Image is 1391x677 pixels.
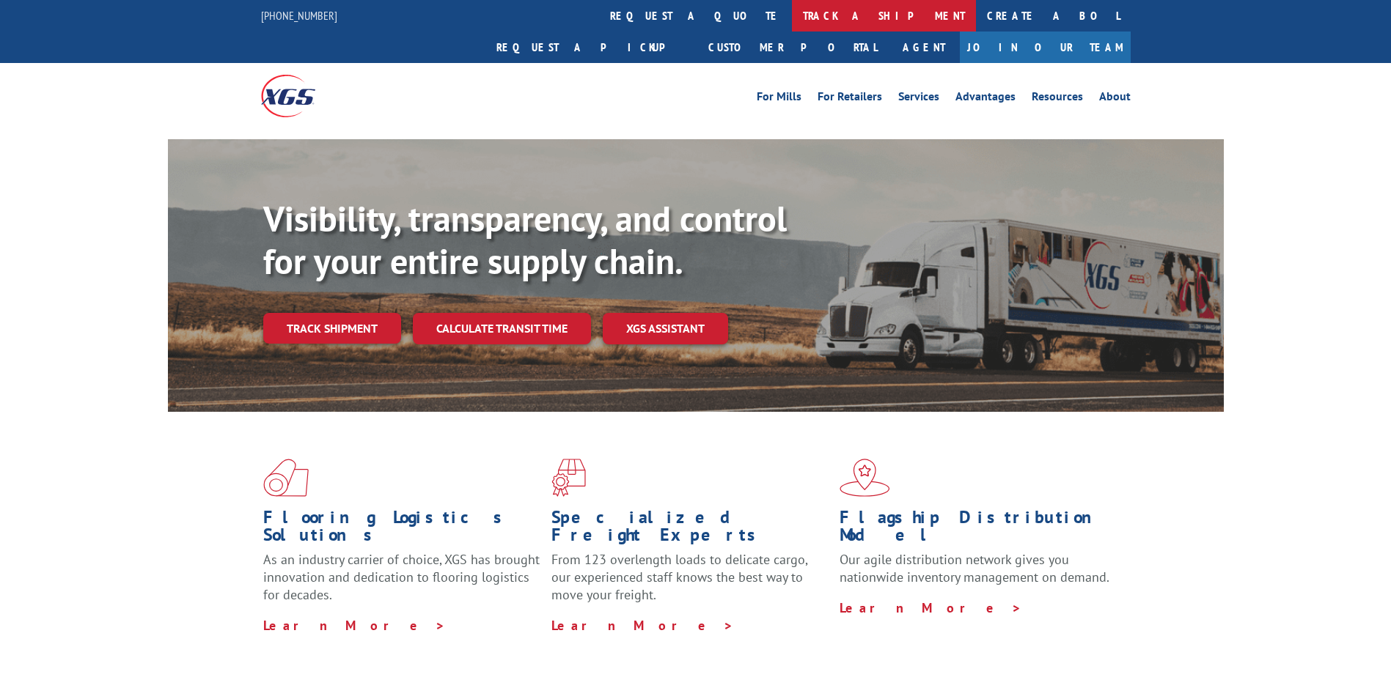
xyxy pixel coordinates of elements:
a: Request a pickup [485,32,697,63]
a: For Retailers [818,91,882,107]
p: From 123 overlength loads to delicate cargo, our experienced staff knows the best way to move you... [551,551,829,616]
a: Advantages [955,91,1016,107]
h1: Flooring Logistics Solutions [263,508,540,551]
a: Customer Portal [697,32,888,63]
h1: Specialized Freight Experts [551,508,829,551]
a: Track shipment [263,313,401,344]
a: Learn More > [551,617,734,634]
a: For Mills [757,91,801,107]
a: Services [898,91,939,107]
a: Learn More > [263,617,446,634]
a: About [1099,91,1131,107]
span: As an industry carrier of choice, XGS has brought innovation and dedication to flooring logistics... [263,551,540,603]
a: Resources [1032,91,1083,107]
a: Join Our Team [960,32,1131,63]
a: Calculate transit time [413,313,591,344]
h1: Flagship Distribution Model [840,508,1117,551]
img: xgs-icon-total-supply-chain-intelligence-red [263,459,309,497]
img: xgs-icon-focused-on-flooring-red [551,459,586,497]
b: Visibility, transparency, and control for your entire supply chain. [263,196,787,284]
a: Learn More > [840,599,1022,616]
span: Our agile distribution network gives you nationwide inventory management on demand. [840,551,1109,585]
img: xgs-icon-flagship-distribution-model-red [840,459,890,497]
a: Agent [888,32,960,63]
a: XGS ASSISTANT [603,313,728,344]
a: [PHONE_NUMBER] [261,8,337,23]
